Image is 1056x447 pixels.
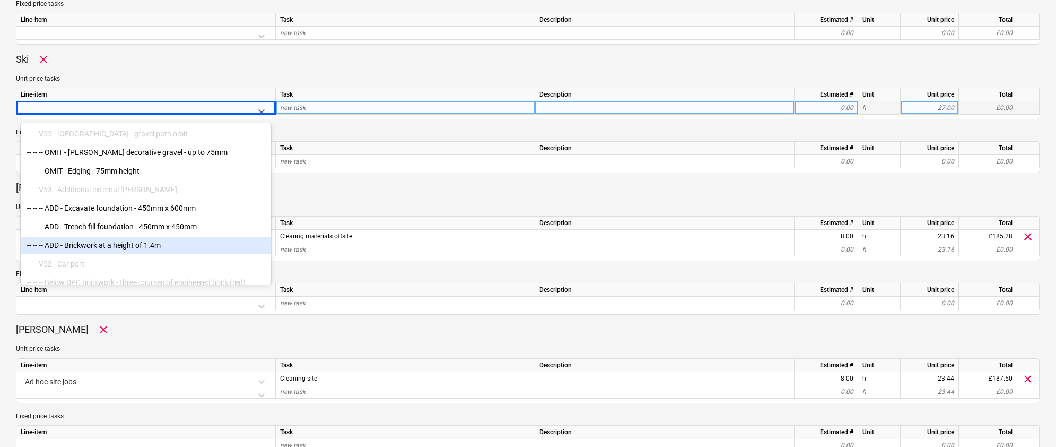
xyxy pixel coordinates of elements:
div: 23.44 [905,385,954,399]
div: £0.00 [959,155,1017,168]
div: 23.44 [905,372,954,385]
div: -- -- -- Below DPC brickwork - three courses of engineered brick (red) [21,274,271,291]
p: Ski [16,53,29,66]
div: Unit [858,283,901,297]
span: new task [280,104,306,111]
div: 0.00 [905,297,954,310]
div: Task [276,217,535,230]
div: 23.16 [905,243,954,256]
div: -- -- V52 - Car port [21,255,271,272]
div: Line-item [16,426,276,439]
span: clear [1022,230,1034,243]
div: Line-item [16,283,276,297]
div: -- -- -- OMIT - Edging - 75mm height [21,162,271,179]
p: [PERSON_NAME] [16,182,89,194]
div: Line-item [16,88,276,101]
span: Remove worker [97,323,110,336]
div: -- -- -- ADD - Trench fill foundation - 450mm x 450mm [21,218,271,235]
p: Fixed price tasks [16,128,1040,137]
div: Unit [858,359,901,372]
div: Task [276,88,535,101]
div: Estimated # [795,359,858,372]
div: £185.28 [959,230,1017,243]
div: Line-item [16,217,276,230]
div: £0.00 [959,297,1017,310]
span: new task [280,29,306,37]
div: Description [535,359,795,372]
div: Task [276,283,535,297]
div: -- -- V55 - [GEOGRAPHIC_DATA] - gravel path omit [21,125,271,142]
div: 0.00 [799,101,853,115]
span: new task [280,388,306,396]
p: Fixed price tasks [16,412,1040,421]
div: Task [276,359,535,372]
div: 0.00 [799,155,853,168]
div: Total [959,359,1017,372]
div: Unit price [901,142,959,155]
div: Total [959,217,1017,230]
div: h [858,385,901,399]
div: Estimated # [795,142,858,155]
div: 0.00 [799,243,853,256]
div: Description [535,88,795,101]
div: Total [959,13,1017,27]
div: £0.00 [959,27,1017,40]
div: 27.00 [905,101,954,115]
div: Unit [858,142,901,155]
div: £0.00 [959,385,1017,399]
div: Unit price [901,426,959,439]
div: Estimated # [795,13,858,27]
span: new task [280,246,306,253]
div: Unit [858,426,901,439]
div: Unit price [901,13,959,27]
div: £0.00 [959,101,1017,115]
span: clear [1022,372,1034,385]
div: £0.00 [959,243,1017,256]
div: -- -- -- ADD - Brickwork at a height of 1.4m [21,237,271,254]
div: h [858,243,901,256]
div: Total [959,426,1017,439]
div: Unit [858,13,901,27]
div: 23.16 [905,230,954,243]
div: 0.00 [905,155,954,168]
span: Remove worker [37,53,50,66]
div: h [858,230,901,243]
p: Unit price tasks [16,203,1040,212]
div: 0.00 [799,297,853,310]
span: Clearing materials offsite [280,233,352,240]
div: 8.00 [799,372,853,385]
div: -- -- V55 - North Barn - gravel path omit [21,125,271,142]
div: Description [535,217,795,230]
div: h [858,372,901,385]
div: Description [535,283,795,297]
div: 0.00 [799,385,853,399]
div: Line-item [16,142,276,155]
div: Estimated # [795,88,858,101]
div: Description [535,13,795,27]
div: £187.50 [959,372,1017,385]
div: -- -- V53 - Additional external [PERSON_NAME] [21,181,271,198]
div: Task [276,426,535,439]
div: Unit [858,88,901,101]
div: 0.00 [905,27,954,40]
div: 0.00 [799,27,853,40]
p: [PERSON_NAME] [16,323,89,336]
div: Total [959,142,1017,155]
div: Description [535,142,795,155]
span: new task [280,299,306,307]
div: Description [535,426,795,439]
div: Total [959,283,1017,297]
div: Estimated # [795,217,858,230]
div: -- -- -- ADD - Excavate foundation - 450mm x 600mm [21,200,271,217]
span: Cleaning site [280,375,317,382]
div: Unit price [901,88,959,101]
span: new task [280,158,306,165]
div: Unit price [901,217,959,230]
div: Line-item [16,13,276,27]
